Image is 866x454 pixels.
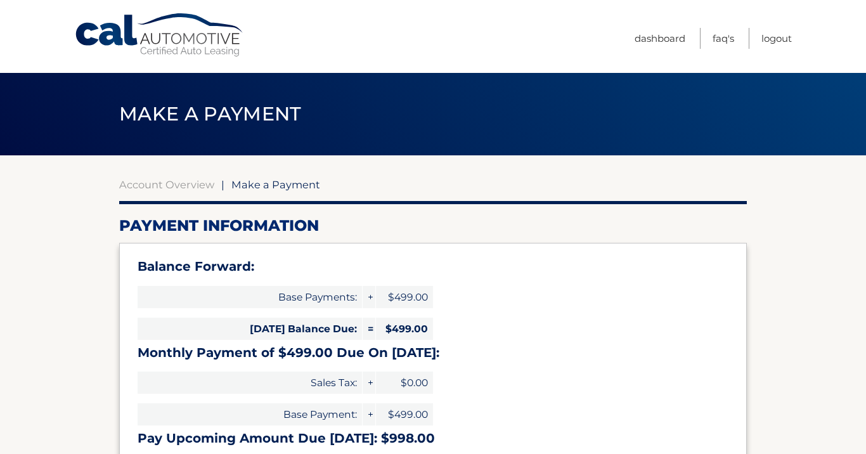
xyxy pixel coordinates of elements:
[119,216,747,235] h2: Payment Information
[363,286,375,308] span: +
[635,28,685,49] a: Dashboard
[138,431,728,446] h3: Pay Upcoming Amount Due [DATE]: $998.00
[138,403,362,425] span: Base Payment:
[138,318,362,340] span: [DATE] Balance Due:
[138,372,362,394] span: Sales Tax:
[376,286,433,308] span: $499.00
[231,178,320,191] span: Make a Payment
[376,403,433,425] span: $499.00
[74,13,245,58] a: Cal Automotive
[119,178,214,191] a: Account Overview
[363,372,375,394] span: +
[119,102,301,126] span: Make a Payment
[761,28,792,49] a: Logout
[376,318,433,340] span: $499.00
[138,259,728,275] h3: Balance Forward:
[363,403,375,425] span: +
[138,286,362,308] span: Base Payments:
[363,318,375,340] span: =
[713,28,734,49] a: FAQ's
[376,372,433,394] span: $0.00
[138,345,728,361] h3: Monthly Payment of $499.00 Due On [DATE]:
[221,178,224,191] span: |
